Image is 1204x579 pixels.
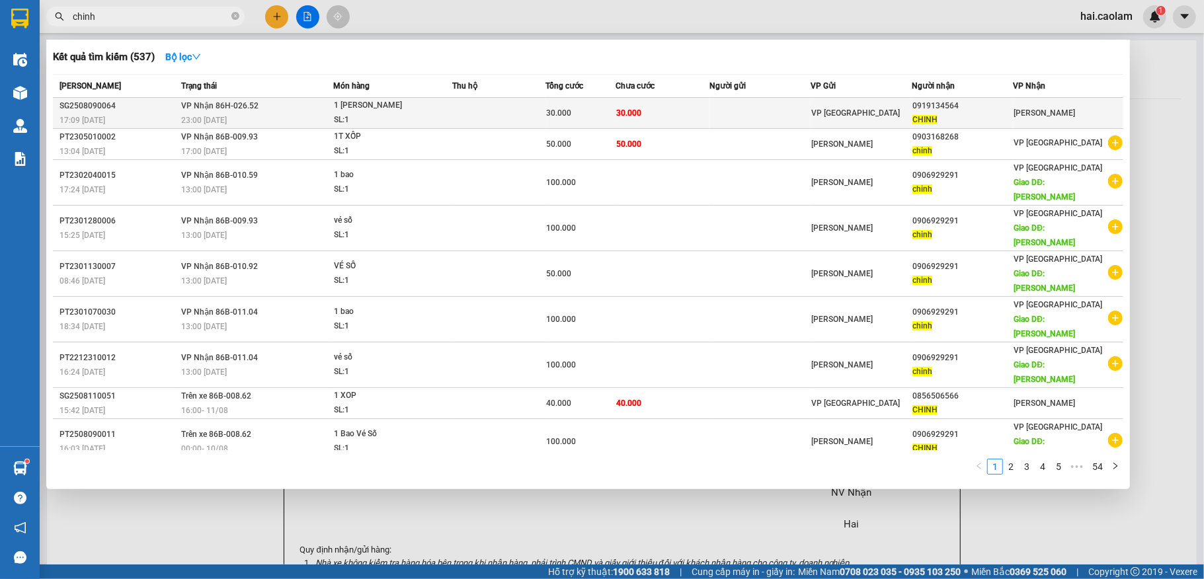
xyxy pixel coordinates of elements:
button: Bộ lọcdown [155,46,212,67]
span: VP Nhận 86B-011.04 [181,353,258,362]
span: 00:00 - 10/08 [181,444,228,453]
span: VP [GEOGRAPHIC_DATA] [1014,300,1103,309]
span: ••• [1066,459,1088,475]
span: 100.000 [546,223,576,233]
li: 2 [1003,459,1019,475]
span: VP [GEOGRAPHIC_DATA] [1014,163,1103,173]
div: 1 [PERSON_NAME] [334,98,433,113]
span: [PERSON_NAME] [811,269,873,278]
span: 100.000 [546,437,576,446]
span: 40.000 [546,399,571,408]
b: BIÊN NHẬN GỬI HÀNG HÓA [85,19,127,127]
span: right [1111,462,1119,470]
span: Món hàng [333,81,370,91]
div: vé số [334,213,433,228]
span: 50.000 [546,269,571,278]
span: 17:24 [DATE] [60,185,105,194]
span: VP [GEOGRAPHIC_DATA] [811,108,900,118]
span: VP Gửi [811,81,836,91]
span: Tổng cước [545,81,583,91]
a: 2 [1004,459,1018,474]
span: 08:46 [DATE] [60,276,105,286]
span: 100.000 [546,315,576,324]
li: 54 [1088,459,1107,475]
span: CHINH [912,405,938,414]
span: chinh [912,230,932,239]
span: 13:00 [DATE] [181,231,227,240]
span: Người nhận [912,81,955,91]
span: 13:00 [DATE] [181,322,227,331]
span: VP Nhận 86H-026.52 [181,101,259,110]
span: 13:00 [DATE] [181,185,227,194]
li: 3 [1019,459,1035,475]
span: Thu hộ [452,81,477,91]
span: 15:42 [DATE] [60,406,105,415]
div: 0906929291 [912,214,1012,228]
span: VP [GEOGRAPHIC_DATA] [1014,254,1103,264]
span: 13:00 [DATE] [181,367,227,377]
input: Tìm tên, số ĐT hoặc mã đơn [73,9,229,24]
span: Trạng thái [181,81,217,91]
span: 50.000 [616,139,641,149]
span: plus-circle [1108,433,1123,447]
span: [PERSON_NAME] [60,81,121,91]
span: VP [GEOGRAPHIC_DATA] [1014,138,1103,147]
div: 0906929291 [912,428,1012,442]
span: 17:09 [DATE] [60,116,105,125]
span: VP Nhận 86B-010.92 [181,262,258,271]
span: Giao DĐ: [PERSON_NAME] [1014,269,1076,293]
li: 1 [987,459,1003,475]
img: warehouse-icon [13,119,27,133]
span: Giao DĐ: [PERSON_NAME] [1014,223,1076,247]
span: Giao DĐ: [PERSON_NAME] [1014,437,1076,461]
span: VP [GEOGRAPHIC_DATA] [1014,209,1103,218]
div: 0903168268 [912,130,1012,144]
span: Trên xe 86B-008.62 [181,430,251,439]
button: left [971,459,987,475]
li: 5 [1051,459,1066,475]
span: VP Nhận 86B-009.93 [181,132,258,141]
span: chinh [912,321,932,330]
span: 50.000 [546,139,571,149]
span: 40.000 [616,399,641,408]
div: 1 bao [334,168,433,182]
span: down [192,52,201,61]
span: question-circle [14,492,26,504]
div: 0919134564 [912,99,1012,113]
img: solution-icon [13,152,27,166]
div: PT2301280006 [60,214,177,228]
span: [PERSON_NAME] [811,315,873,324]
div: 0906929291 [912,260,1012,274]
span: [PERSON_NAME] [1014,399,1076,408]
b: [DOMAIN_NAME] [111,50,182,61]
div: SL: 1 [334,403,433,418]
div: SG2508110051 [60,389,177,403]
div: SL: 1 [334,365,433,379]
span: left [975,462,983,470]
li: (c) 2017 [111,63,182,79]
span: chinh [912,184,932,194]
div: 1 XOP [334,389,433,403]
div: PT2302040015 [60,169,177,182]
div: PT2301070030 [60,305,177,319]
span: Trên xe 86B-008.62 [181,391,251,401]
span: CHINH [912,444,938,453]
span: VP [GEOGRAPHIC_DATA] [1014,346,1103,355]
span: 30.000 [546,108,571,118]
li: Next Page [1107,459,1123,475]
span: chinh [912,276,932,285]
span: [PERSON_NAME] [811,178,873,187]
span: 15:25 [DATE] [60,231,105,240]
div: SL: 1 [334,144,433,159]
span: plus-circle [1108,135,1123,150]
div: 0906929291 [912,351,1012,365]
span: 16:24 [DATE] [60,367,105,377]
li: Next 5 Pages [1066,459,1088,475]
div: PT2301130007 [60,260,177,274]
img: warehouse-icon [13,461,27,475]
span: VP Nhận 86B-009.93 [181,216,258,225]
span: 17:00 [DATE] [181,147,227,156]
strong: Bộ lọc [165,52,201,62]
span: [PERSON_NAME] [811,360,873,369]
span: plus-circle [1108,265,1123,280]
